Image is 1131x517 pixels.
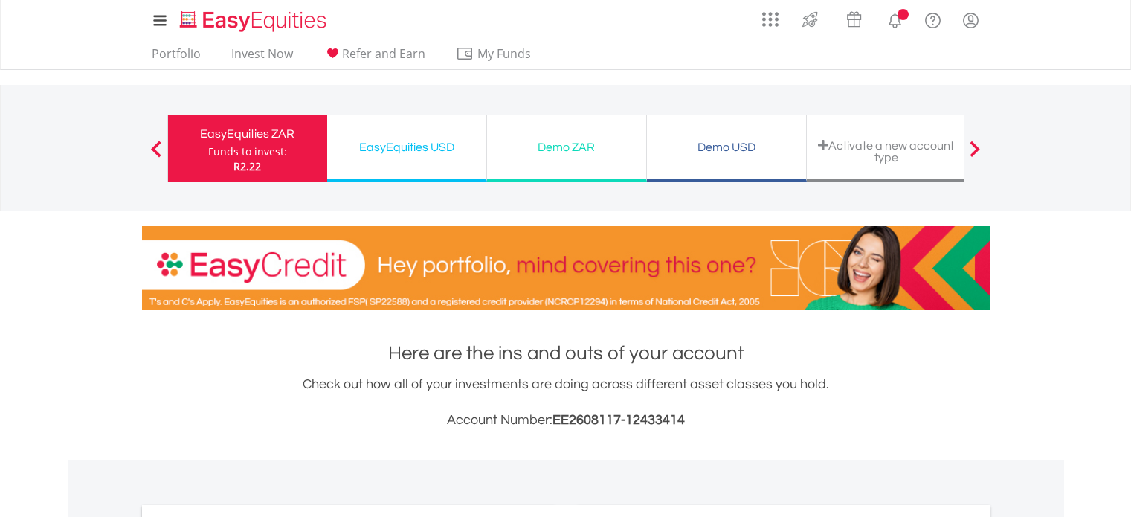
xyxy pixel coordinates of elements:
a: My Profile [952,4,990,36]
a: FAQ's and Support [914,4,952,33]
div: Demo ZAR [496,137,637,158]
div: Activate a new account type [816,139,957,164]
div: Demo USD [656,137,797,158]
div: EasyEquities USD [336,137,477,158]
a: Vouchers [832,4,876,31]
a: Notifications [876,4,914,33]
div: Check out how all of your investments are doing across different asset classes you hold. [142,374,990,431]
h3: Account Number: [142,410,990,431]
a: Portfolio [146,46,207,69]
div: Funds to invest: [208,144,287,159]
span: My Funds [456,44,553,63]
h1: Here are the ins and outs of your account [142,340,990,367]
span: Refer and Earn [342,45,425,62]
a: Home page [174,4,332,33]
img: thrive-v2.svg [798,7,822,31]
a: Invest Now [225,46,299,69]
a: Refer and Earn [318,46,431,69]
img: EasyCredit Promotion Banner [142,226,990,310]
img: vouchers-v2.svg [842,7,866,31]
span: R2.22 [233,159,261,173]
img: grid-menu-icon.svg [762,11,779,28]
img: EasyEquities_Logo.png [177,9,332,33]
div: EasyEquities ZAR [177,123,318,144]
a: AppsGrid [753,4,788,28]
span: EE2608117-12433414 [552,413,685,427]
